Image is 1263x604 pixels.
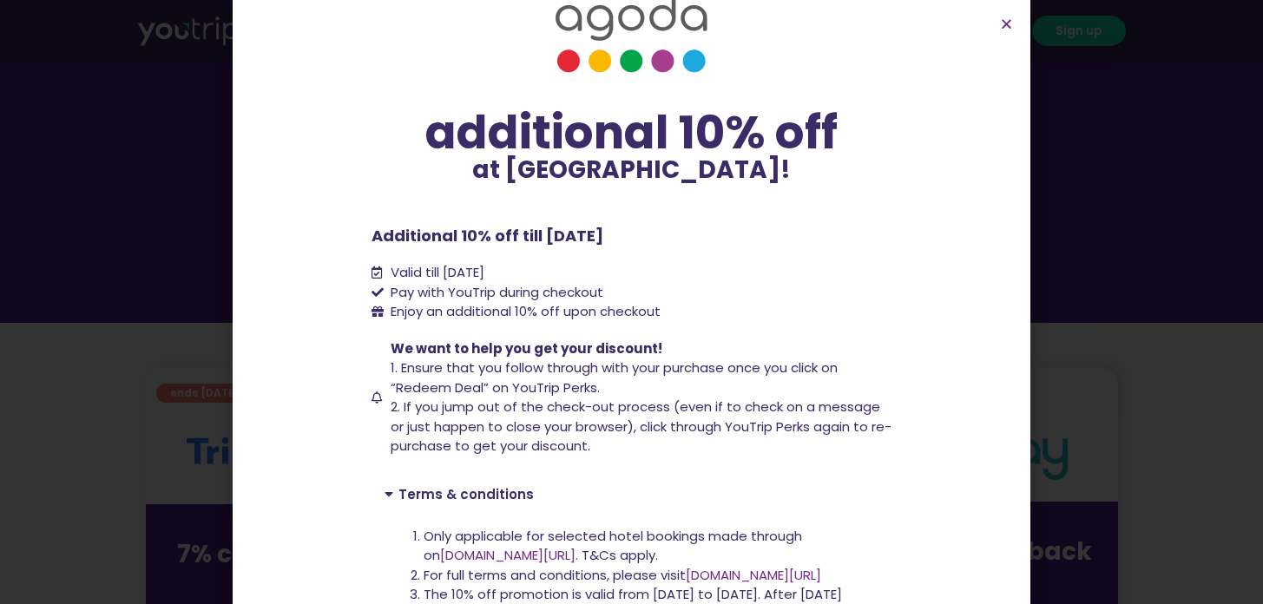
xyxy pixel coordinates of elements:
span: We want to help you get your discount! [391,339,662,358]
li: For full terms and conditions, please visit [424,566,879,586]
span: Valid till [DATE] [386,263,484,283]
span: Enjoy an additional 10% off upon checkout [391,302,661,320]
span: 2. If you jump out of the check-out process (even if to check on a message or just happen to clos... [391,397,891,455]
div: additional 10% off [372,108,892,158]
a: Terms & conditions [398,485,534,503]
a: Close [1000,17,1013,30]
li: Only applicable for selected hotel bookings made through on . T&Cs apply. [424,527,879,566]
a: [DOMAIN_NAME][URL] [686,566,821,584]
span: 1. Ensure that you follow through with your purchase once you click on “Redeem Deal” on YouTrip P... [391,358,838,397]
div: Terms & conditions [372,474,892,514]
p: Additional 10% off till [DATE] [372,224,892,247]
span: Pay with YouTrip during checkout [386,283,603,303]
a: [DOMAIN_NAME][URL] [440,546,576,564]
p: at [GEOGRAPHIC_DATA]! [372,158,892,182]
